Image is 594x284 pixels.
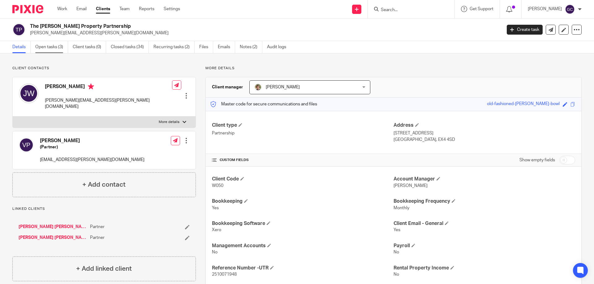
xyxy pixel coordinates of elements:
[90,235,105,241] span: Partner
[119,6,130,12] a: Team
[45,83,172,91] h4: [PERSON_NAME]
[487,101,560,108] div: old-fashioned-[PERSON_NAME]-bowl
[394,130,575,136] p: [STREET_ADDRESS]
[76,6,87,12] a: Email
[519,157,555,163] label: Show empty fields
[45,97,172,110] p: [PERSON_NAME][EMAIL_ADDRESS][PERSON_NAME][DOMAIN_NAME]
[528,6,562,12] p: [PERSON_NAME]
[394,265,575,271] h4: Rental Property Income
[12,5,43,13] img: Pixie
[212,250,217,254] span: No
[35,41,68,53] a: Open tasks (3)
[394,272,399,277] span: No
[111,41,149,53] a: Closed tasks (34)
[76,264,132,273] h4: + Add linked client
[19,235,87,241] a: [PERSON_NAME] [PERSON_NAME]
[40,144,144,150] h5: (Partner)
[40,138,144,144] h4: [PERSON_NAME]
[73,41,106,53] a: Client tasks (0)
[57,6,67,12] a: Work
[380,7,436,13] input: Search
[30,23,404,30] h2: The [PERSON_NAME] Property Partnership
[212,176,394,182] h4: Client Code
[507,25,543,35] a: Create task
[266,85,300,89] span: [PERSON_NAME]
[394,250,399,254] span: No
[12,41,31,53] a: Details
[212,184,223,188] span: W050
[212,122,394,129] h4: Client type
[212,265,394,271] h4: Reference Number -UTR
[394,184,428,188] span: [PERSON_NAME]
[199,41,213,53] a: Files
[212,206,219,210] span: Yes
[153,41,195,53] a: Recurring tasks (2)
[254,83,262,91] img: High%20Res%20Andrew%20Price%20Accountants_Poppy%20Jakes%20photography-1142.jpg
[394,220,575,227] h4: Client Email - General
[470,7,493,11] span: Get Support
[30,30,497,36] p: [PERSON_NAME][EMAIL_ADDRESS][PERSON_NAME][DOMAIN_NAME]
[212,228,221,232] span: Xero
[19,138,34,152] img: svg%3E
[394,243,575,249] h4: Payroll
[12,206,196,211] p: Linked clients
[394,176,575,182] h4: Account Manager
[164,6,180,12] a: Settings
[19,83,39,103] img: svg%3E
[212,243,394,249] h4: Management Accounts
[565,4,575,14] img: svg%3E
[19,224,87,230] a: [PERSON_NAME] [PERSON_NAME]
[159,120,179,125] p: More details
[218,41,235,53] a: Emails
[394,122,575,129] h4: Address
[240,41,262,53] a: Notes (2)
[139,6,154,12] a: Reports
[40,157,144,163] p: [EMAIL_ADDRESS][PERSON_NAME][DOMAIN_NAME]
[212,130,394,136] p: Partnership
[394,228,400,232] span: Yes
[88,83,94,90] i: Primary
[205,66,582,71] p: More details
[212,84,243,90] h3: Client manager
[210,101,317,107] p: Master code for secure communications and files
[12,23,25,36] img: svg%3E
[96,6,110,12] a: Clients
[394,198,575,205] h4: Bookkeeping Frequency
[212,220,394,227] h4: Bookkeeping Software
[212,272,237,277] span: 2510071948
[12,66,196,71] p: Client contacts
[212,198,394,205] h4: Bookkeeping
[394,137,575,143] p: [GEOGRAPHIC_DATA], EX4 4SD
[212,158,394,163] h4: CUSTOM FIELDS
[90,224,105,230] span: Partner
[82,180,126,189] h4: + Add contact
[394,206,409,210] span: Monthly
[267,41,291,53] a: Audit logs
